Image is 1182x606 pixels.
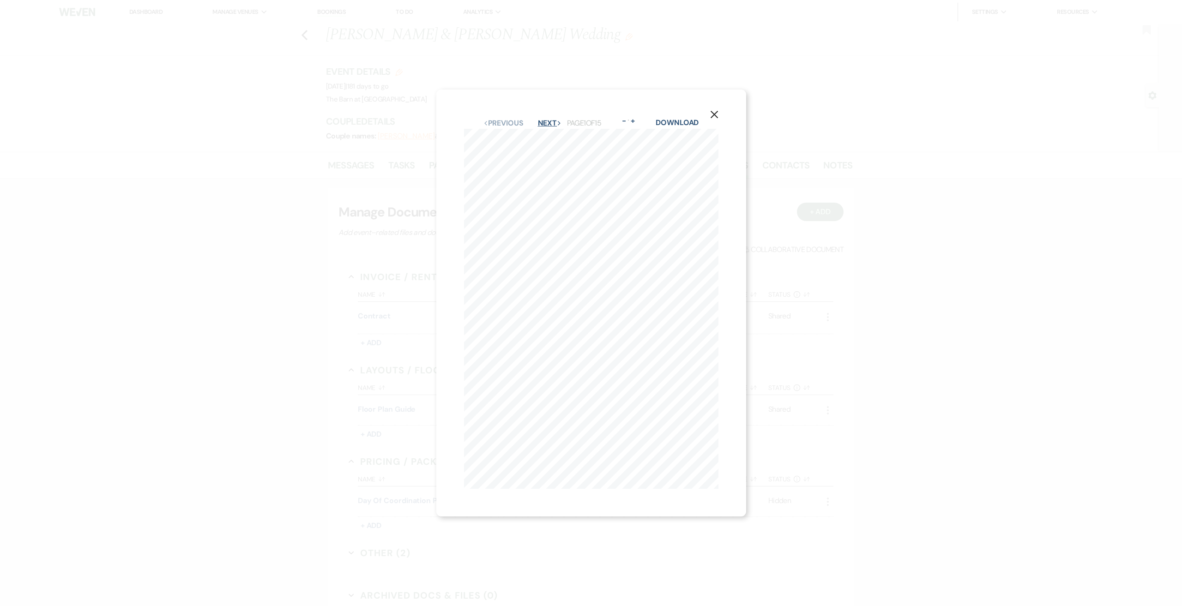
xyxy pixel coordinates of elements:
[538,120,562,127] button: Next
[629,117,636,125] button: +
[567,117,601,129] p: Page 1 of 15
[483,120,524,127] button: Previous
[621,117,628,125] button: -
[656,118,699,127] a: Download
